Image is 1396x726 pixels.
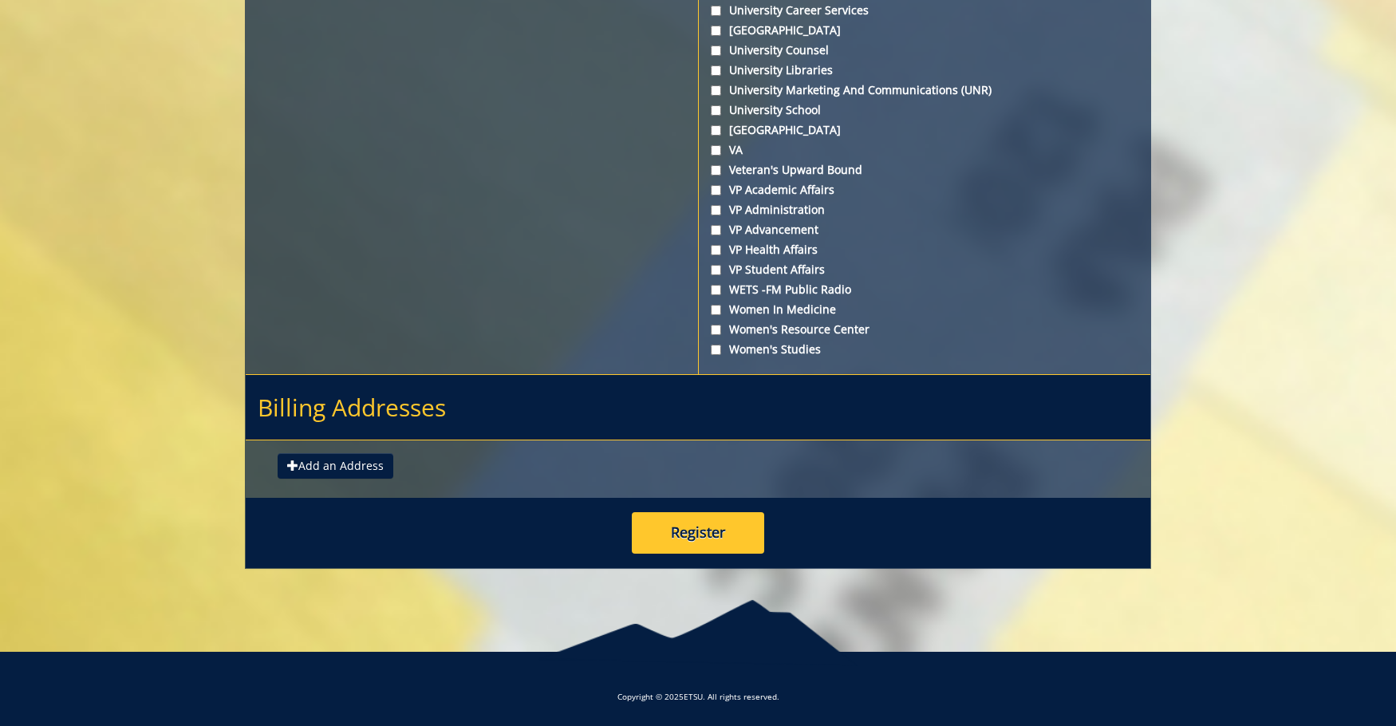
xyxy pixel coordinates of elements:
label: VP Academic Affairs [711,182,1138,198]
a: ETSU [684,691,703,702]
button: Register [632,512,764,554]
label: Women's Studies [711,341,1138,357]
h2: Billing Addresses [246,375,1151,440]
label: VP Student Affairs [711,262,1138,278]
label: Veteran's Upward Bound [711,162,1138,178]
label: VP Administration [711,202,1138,218]
button: Add an Address [278,453,393,479]
label: Women's Resource Center [711,322,1138,337]
label: WETS -FM Public Radio [711,282,1138,298]
label: University Counsel [711,42,1138,58]
label: VP Health Affairs [711,242,1138,258]
label: Women in Medicine [711,302,1138,318]
label: VA [711,142,1138,158]
label: [GEOGRAPHIC_DATA] [711,22,1138,38]
label: [GEOGRAPHIC_DATA] [711,122,1138,138]
label: VP Advancement [711,222,1138,238]
label: University School [711,102,1138,118]
label: University Libraries [711,62,1138,78]
label: University Marketing and Communications (UNR) [711,82,1138,98]
label: University Career Services [711,2,1138,18]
